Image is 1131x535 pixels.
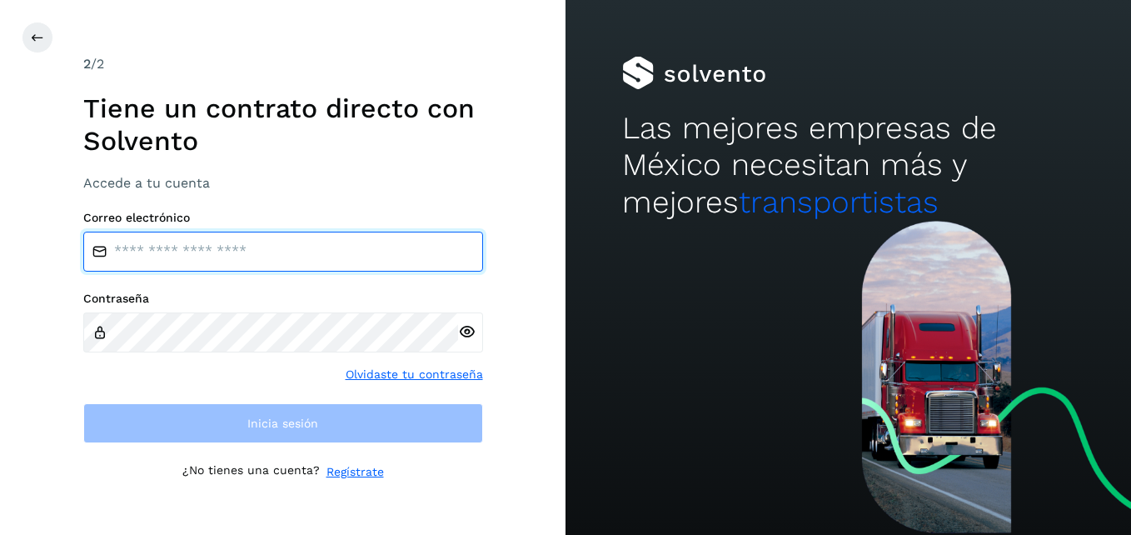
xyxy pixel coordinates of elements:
h2: Las mejores empresas de México necesitan más y mejores [622,110,1074,221]
h1: Tiene un contrato directo con Solvento [83,92,483,157]
a: Olvidaste tu contraseña [346,366,483,383]
h3: Accede a tu cuenta [83,175,483,191]
button: Inicia sesión [83,403,483,443]
span: 2 [83,56,91,72]
a: Regístrate [326,463,384,481]
span: Inicia sesión [247,417,318,429]
label: Correo electrónico [83,211,483,225]
p: ¿No tienes una cuenta? [182,463,320,481]
span: transportistas [739,184,939,220]
label: Contraseña [83,292,483,306]
div: /2 [83,54,483,74]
